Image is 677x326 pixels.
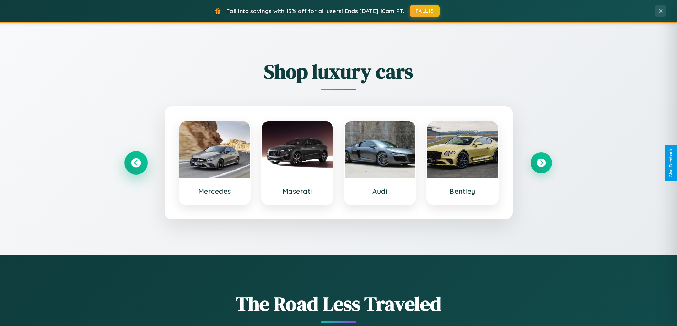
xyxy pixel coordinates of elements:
[187,187,243,195] h3: Mercedes
[668,149,673,177] div: Give Feedback
[352,187,408,195] h3: Audi
[410,5,440,17] button: FALL15
[226,7,404,15] span: Fall into savings with 15% off for all users! Ends [DATE] 10am PT.
[434,187,491,195] h3: Bentley
[125,58,552,85] h2: Shop luxury cars
[269,187,326,195] h3: Maserati
[125,290,552,317] h1: The Road Less Traveled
